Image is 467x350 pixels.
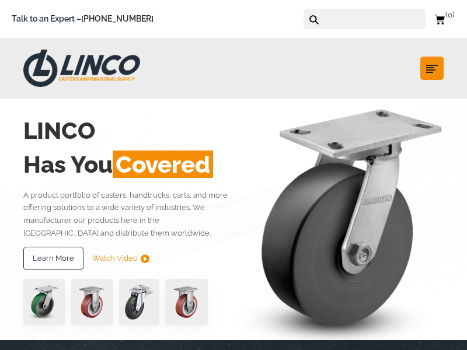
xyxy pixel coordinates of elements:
p: A product portfolio of casters, handtrucks, carts, and more offering solutions to a wide variety ... [23,189,232,240]
span: 0 [445,10,454,19]
img: capture-59611-removebg-preview-1.png [71,279,113,325]
img: subtract.png [141,254,149,263]
a: [PHONE_NUMBER] [81,14,154,23]
a: Learn More [23,247,83,270]
h2: LINCO [23,114,232,148]
a: 0 [434,12,455,26]
img: linco_caster [235,99,444,340]
img: capture-59611-removebg-preview-1.png [165,279,208,325]
span: Covered [113,150,213,178]
h2: Has You [23,148,232,181]
a: Watch Video [92,247,149,270]
img: lvwpp200rst849959jpg-30522-removebg-preview-1.png [119,279,159,325]
img: LINCO CASTERS & INDUSTRIAL SUPPLY [23,50,140,87]
input: Search [323,9,426,29]
span: Talk to an Expert – [12,12,154,26]
img: pn3orx8a-94725-1-1-.png [23,279,65,325]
